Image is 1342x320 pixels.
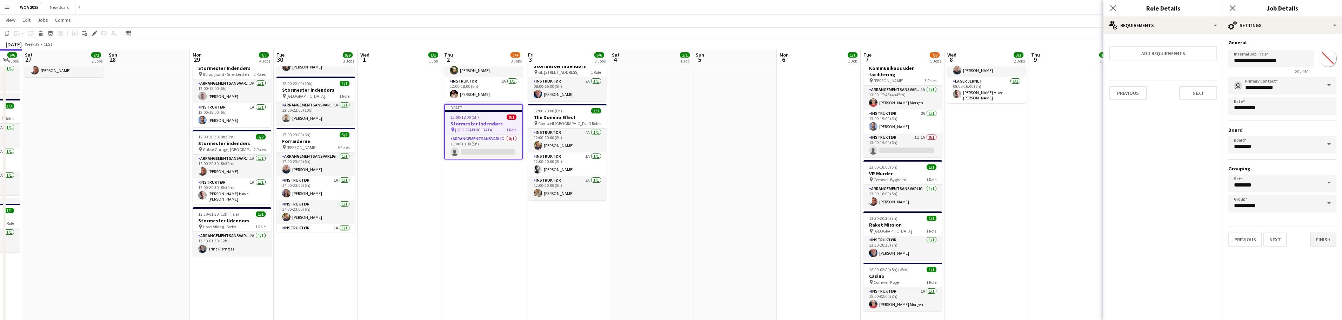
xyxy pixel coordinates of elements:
[528,53,607,101] app-job-card: 08:00-16:00 (8h)1/1Stormester indendørs Gl. [STREET_ADDRESS]1 RoleInstruktør2A1/108:00-16:00 (8h)...
[863,211,942,260] app-job-card: 13:30-20:30 (7h)1/1Raket Mission [GEOGRAPHIC_DATA]1 RoleInstruktør1/113:30-20:30 (7h)[PERSON_NAME]
[193,232,271,256] app-card-role: Arrangementsansvarlig2A1/113:30-01:30 (12h)Trine Flørnæss
[276,128,355,232] app-job-card: 17:00-23:00 (6h)5/5Forræderne [PERSON_NAME]5 RolesArrangementsansvarlig1/117:00-23:00 (6h)[PERSON...
[528,129,607,152] app-card-role: Instruktør4A1/112:00-20:00 (8h)[PERSON_NAME]
[947,29,1026,103] app-job-card: 08:00-16:00 (8h)2/2Telt vaskning2 RolesArrangementsansvarlig1/108:00-16:00 (8h)[PERSON_NAME]Lager...
[359,55,369,64] span: 1
[428,52,438,58] span: 1/1
[254,72,266,77] span: 2 Roles
[35,15,51,25] a: Jobs
[527,55,534,64] span: 3
[24,55,33,64] span: 27
[55,17,71,23] span: Comms
[1263,233,1287,247] button: Next
[23,41,41,47] span: Week 39
[8,58,19,64] div: 4 Jobs
[276,77,355,125] app-job-card: 12:00-22:00 (10h)1/1Stormester indendørs [GEOGRAPHIC_DATA]1 RoleArrangementsansvarlig1A1/112:00-2...
[259,52,269,58] span: 7/7
[203,147,254,152] span: Gubsø Garage, [GEOGRAPHIC_DATA]
[538,70,579,75] span: Gl. [STREET_ADDRESS]
[680,58,689,64] div: 1 Job
[946,55,956,64] span: 8
[695,55,704,64] span: 5
[192,55,202,64] span: 29
[926,228,936,234] span: 1 Role
[1030,55,1040,64] span: 9
[282,132,311,137] span: 17:00-23:00 (6h)
[338,145,349,150] span: 5 Roles
[287,93,325,99] span: [GEOGRAPHIC_DATA]
[198,211,239,217] span: 13:30-01:30 (12h) (Tue)
[927,216,936,221] span: 1/1
[930,52,940,58] span: 7/8
[1103,4,1223,13] h3: Role Details
[3,15,18,25] a: View
[528,77,607,101] app-card-role: Instruktør2A1/108:00-16:00 (8h)[PERSON_NAME]
[874,280,899,285] span: Comwell Køge
[339,93,349,99] span: 1 Role
[538,121,589,126] span: Comwell [GEOGRAPHIC_DATA]
[779,55,789,64] span: 6
[1228,233,1262,247] button: Previous
[1103,17,1223,34] div: Requirements
[863,263,942,311] app-job-card: 18:00-02:00 (8h) (Wed)1/1Casino Comwell Køge1 RoleInstruktør1A1/118:00-02:00 (8h)[PERSON_NAME] Mo...
[4,103,14,109] span: 3/3
[863,55,942,157] app-job-card: 13:00-19:00 (6h)2/3Kommunikaos uden facilitering [PERSON_NAME]3 RolesArrangementsansvarlig1A1/113...
[287,145,316,150] span: [PERSON_NAME]
[696,52,704,58] span: Sun
[1223,17,1342,34] div: Settings
[528,104,607,200] app-job-card: 12:00-20:00 (8h)3/3The Domino Effect Comwell [GEOGRAPHIC_DATA]3 RolesInstruktør4A1/112:00-20:00 (...
[14,0,44,14] button: WOA 2025
[44,41,53,47] div: CEST
[1228,165,1336,172] h3: Grouping
[528,152,607,176] app-card-role: Instruktør1A1/112:00-20:00 (8h)[PERSON_NAME]
[863,287,942,311] app-card-role: Instruktør1A1/118:00-02:00 (8h)[PERSON_NAME] Morgen
[863,236,942,260] app-card-role: Instruktør1/113:30-20:30 (7h)[PERSON_NAME]
[450,115,479,120] span: 13:00-18:00 (5h)
[360,52,369,58] span: Wed
[275,55,285,64] span: 30
[52,15,74,25] a: Comms
[92,58,102,64] div: 2 Jobs
[340,132,349,137] span: 5/5
[1109,86,1147,100] button: Previous
[1310,233,1336,247] button: Finish
[444,52,453,58] span: Thu
[193,130,271,204] app-job-card: 12:00-20:30 (8h30m)2/2Stormester indendørs Gubsø Garage, [GEOGRAPHIC_DATA]2 RolesArrangementsansv...
[591,108,601,113] span: 3/3
[343,58,354,64] div: 3 Jobs
[611,55,620,64] span: 4
[25,52,33,58] span: Sat
[927,267,936,272] span: 1/1
[874,78,903,83] span: [PERSON_NAME]
[874,177,906,182] span: Comwell Bygholm
[863,185,942,209] app-card-role: Arrangementsansvarlig1/113:00-18:00 (5h)[PERSON_NAME]
[203,72,249,77] span: Borupgaard - Snekkersten
[930,58,941,64] div: 5 Jobs
[276,200,355,224] app-card-role: Instruktør1/117:00-23:00 (6h)[PERSON_NAME]
[193,55,271,127] div: 12:00-18:00 (6h)2/2Stormester Indendørs Borupgaard - Snekkersten2 RolesArrangementsansvarlig3A1/1...
[255,224,266,229] span: 1 Role
[7,52,17,58] span: 6/6
[193,155,271,178] app-card-role: Arrangementsansvarlig1A1/112:00-20:30 (8h30m)[PERSON_NAME]
[276,176,355,200] app-card-role: Instruktør1A1/117:00-23:00 (6h)[PERSON_NAME]
[595,58,606,64] div: 3 Jobs
[276,138,355,144] h3: Forræderne
[443,55,453,64] span: 2
[1228,127,1336,133] h3: Board
[44,0,75,14] button: New Board
[254,147,266,152] span: 2 Roles
[1031,52,1040,58] span: Thu
[276,101,355,125] app-card-role: Arrangementsansvarlig1A1/112:00-22:00 (10h)[PERSON_NAME]
[276,224,355,248] app-card-role: Instruktør1A1/117:00-23:00 (6h)
[947,52,956,58] span: Wed
[444,104,523,159] app-job-card: Draft13:00-18:00 (5h)0/1Stormester Indendørs [GEOGRAPHIC_DATA]1 RoleArrangementsansvarlig0/113:00...
[276,87,355,93] h3: Stormester indendørs
[863,110,942,133] app-card-role: Instruktør2A1/113:00-19:00 (6h)[PERSON_NAME]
